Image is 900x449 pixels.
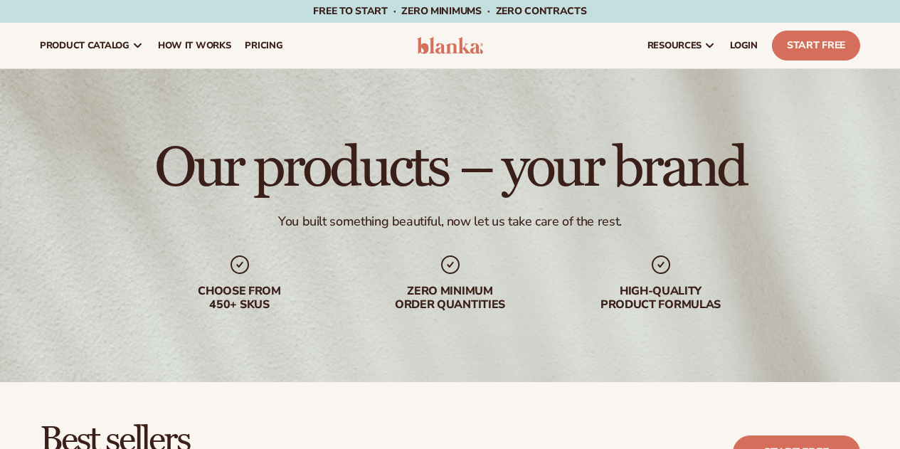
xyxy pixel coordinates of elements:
span: Free to start · ZERO minimums · ZERO contracts [313,4,586,18]
div: Zero minimum order quantities [359,285,541,312]
span: product catalog [40,40,129,51]
span: pricing [245,40,282,51]
span: How It Works [158,40,231,51]
a: Start Free [772,31,860,60]
a: pricing [238,23,290,68]
h1: Our products – your brand [154,139,746,196]
a: product catalog [33,23,151,68]
a: How It Works [151,23,238,68]
span: resources [647,40,702,51]
div: You built something beautiful, now let us take care of the rest. [278,213,622,230]
a: LOGIN [723,23,765,68]
img: logo [417,37,484,54]
a: resources [640,23,723,68]
span: LOGIN [730,40,758,51]
div: High-quality product formulas [570,285,752,312]
div: Choose from 450+ Skus [149,285,331,312]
